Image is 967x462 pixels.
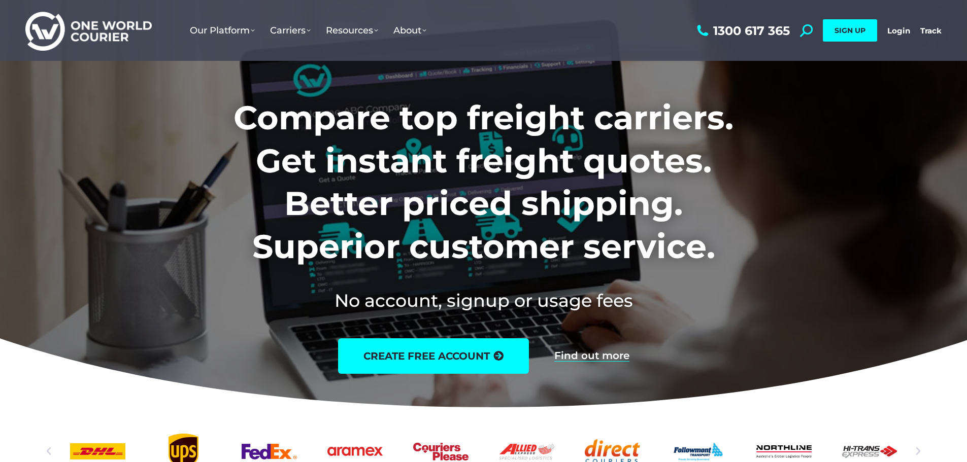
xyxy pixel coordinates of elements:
[694,24,790,37] a: 1300 617 365
[920,26,942,35] a: Track
[386,15,434,46] a: About
[318,15,386,46] a: Resources
[262,15,318,46] a: Carriers
[190,25,255,36] span: Our Platform
[338,338,529,374] a: create free account
[835,26,865,35] span: SIGN UP
[182,15,262,46] a: Our Platform
[887,26,910,35] a: Login
[270,25,311,36] span: Carriers
[25,10,152,51] img: One World Courier
[326,25,378,36] span: Resources
[393,25,426,36] span: About
[823,19,877,42] a: SIGN UP
[554,350,629,362] a: Find out more
[166,96,801,268] h1: Compare top freight carriers. Get instant freight quotes. Better priced shipping. Superior custom...
[166,288,801,313] h2: No account, signup or usage fees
